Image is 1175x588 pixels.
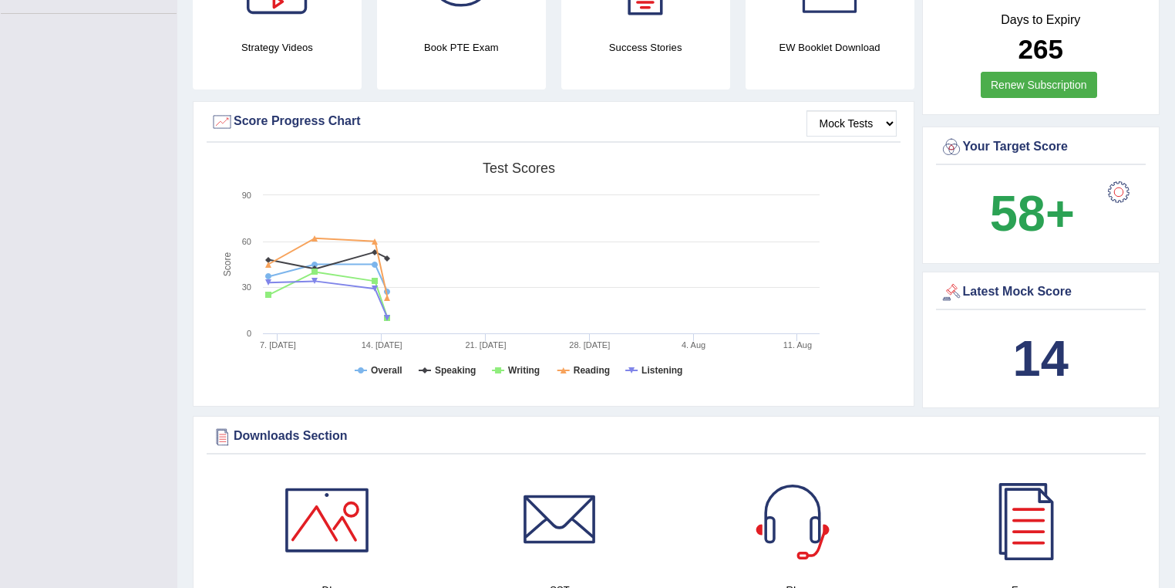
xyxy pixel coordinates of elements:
tspan: Reading [574,365,610,376]
tspan: Writing [508,365,540,376]
b: 14 [1013,330,1069,387]
div: Your Target Score [940,136,1143,159]
h4: Strategy Videos [193,39,362,56]
b: 265 [1018,34,1063,64]
b: 58+ [990,185,1075,242]
tspan: Overall [371,365,402,376]
h4: Days to Expiry [940,13,1143,27]
h4: Book PTE Exam [377,39,546,56]
div: Latest Mock Score [940,281,1143,304]
text: 0 [247,329,251,338]
div: Score Progress Chart [210,110,897,133]
text: 30 [242,282,251,292]
tspan: Score [222,252,233,277]
text: 90 [242,191,251,200]
h4: EW Booklet Download [746,39,914,56]
tspan: Speaking [435,365,476,376]
h4: Success Stories [561,39,730,56]
a: Renew Subscription [981,72,1097,98]
tspan: Listening [641,365,682,376]
text: 60 [242,237,251,246]
tspan: 21. [DATE] [465,340,506,350]
tspan: 7. [DATE] [260,340,296,350]
tspan: Test scores [483,161,555,176]
tspan: 28. [DATE] [569,340,610,350]
tspan: 4. Aug [682,340,705,350]
div: Downloads Section [210,425,1142,448]
tspan: 11. Aug [783,340,812,350]
tspan: 14. [DATE] [362,340,402,350]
